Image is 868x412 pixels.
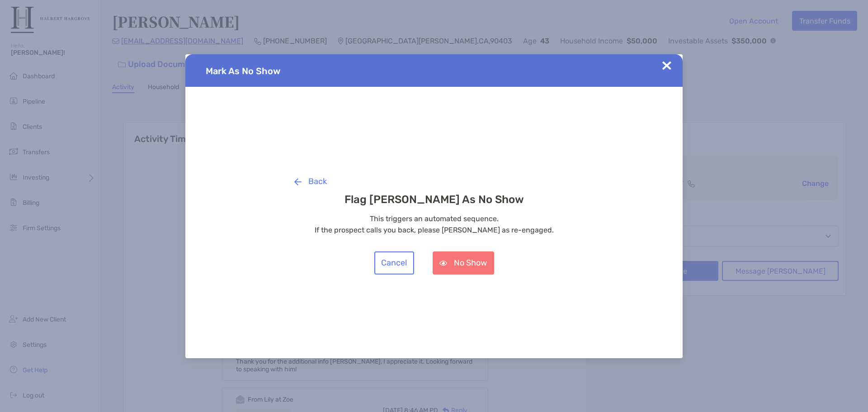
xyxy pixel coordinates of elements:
img: button icon [294,178,302,185]
button: Cancel [374,251,414,275]
button: Back [287,170,334,193]
p: This triggers an automated sequence. [287,213,581,224]
img: button icon [439,260,447,266]
span: Mark As No Show [206,66,280,76]
button: No Show [433,251,494,275]
h3: Flag [PERSON_NAME] As No Show [287,193,581,206]
p: If the prospect calls you back, please [PERSON_NAME] as re-engaged. [287,224,581,236]
img: Close Updates Zoe [662,61,671,70]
